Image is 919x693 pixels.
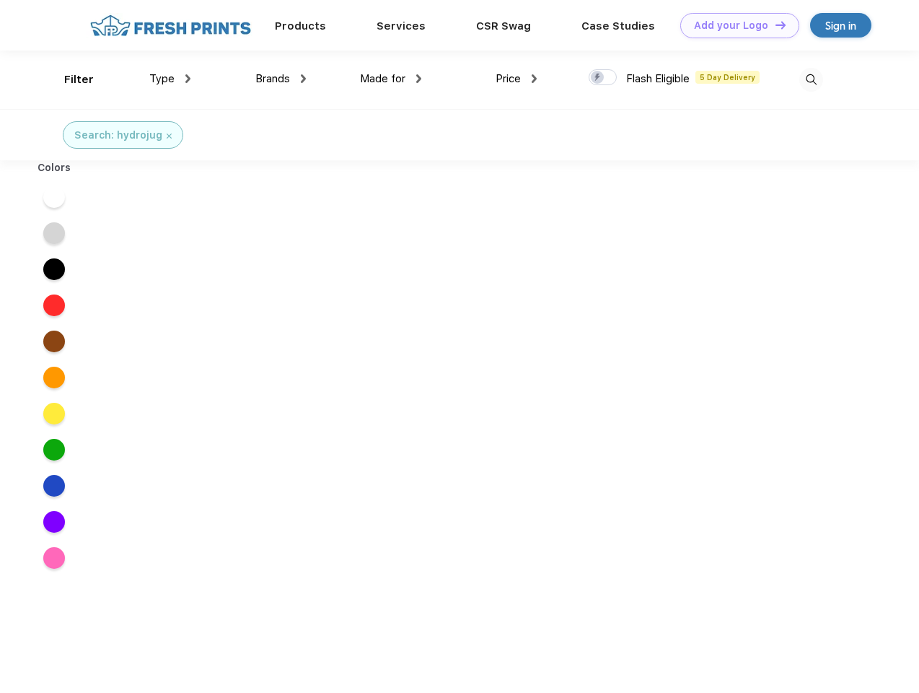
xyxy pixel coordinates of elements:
[27,160,82,175] div: Colors
[810,13,871,38] a: Sign in
[360,72,405,85] span: Made for
[149,72,175,85] span: Type
[64,71,94,88] div: Filter
[74,128,162,143] div: Search: hydrojug
[626,72,690,85] span: Flash Eligible
[695,71,760,84] span: 5 Day Delivery
[275,19,326,32] a: Products
[799,68,823,92] img: desktop_search.svg
[301,74,306,83] img: dropdown.png
[255,72,290,85] span: Brands
[416,74,421,83] img: dropdown.png
[185,74,190,83] img: dropdown.png
[167,134,172,139] img: filter_cancel.svg
[775,21,786,29] img: DT
[825,17,856,34] div: Sign in
[496,72,521,85] span: Price
[532,74,537,83] img: dropdown.png
[86,13,255,38] img: fo%20logo%202.webp
[694,19,768,32] div: Add your Logo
